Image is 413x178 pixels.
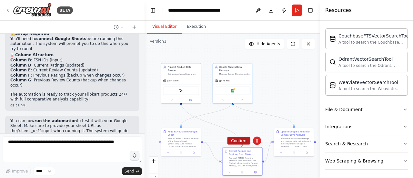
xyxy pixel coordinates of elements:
[10,73,31,78] strong: Column F
[125,169,134,174] span: Send
[161,128,201,157] div: Read FSN IDs from Google SheetRead all FSN IDs from Column B of the Google Sheet {sheet_url}. Als...
[35,119,77,123] strong: run the automation
[250,170,261,174] button: Open in side panel
[325,26,408,101] div: Database & Data
[325,6,352,14] h4: Resources
[168,73,199,75] div: Extract product ratings and review counts from Flipkart product pages using FSN IDs, specifically...
[306,6,315,15] button: Hide right sidebar
[129,23,139,31] button: Start a new chat
[17,129,42,133] code: {sheet_url}
[338,79,404,86] div: WeaviateVectorSearchTool
[168,130,199,137] div: Read FSN IDs from Google Sheet
[281,137,312,148] div: Process the extracted ratings and reviews data to implement the comparative analysis workflow: 1....
[168,66,199,72] div: Flipkart Product Data Scraper
[236,170,249,174] button: No output available
[12,169,28,174] span: Improve
[231,89,235,93] img: Google Sheets
[325,106,363,113] div: File & Document
[179,102,234,126] g: Edge from 254df5ab-f384-4e74-8701-e97015b76439 to 4bfb4974-6ebd-4797-86c4-1511d959cc61
[231,102,296,126] g: Edge from 254df5ab-f384-4e74-8701-e97015b76439 to bc4c8286-aa5f-4112-820d-8e8e7dfd8daa
[57,6,73,14] div: BETA
[281,130,312,137] div: Update Google Sheet with Comparative Analysis
[325,101,408,118] button: File & Document
[329,82,336,89] img: WeaviateVectorSearchTool
[233,98,251,102] button: Open in side panel
[338,33,410,39] div: CouchbaseFTSVectorSearchTool
[325,152,408,169] button: Web Scraping & Browsing
[10,68,31,72] strong: Column E
[10,58,134,63] li: : FSN IDs (input)
[287,151,301,155] button: No output available
[13,3,52,17] img: Logo
[10,92,134,102] p: The automation is ready to track your Flipkart products 24/7 with full comparative analysis capab...
[130,151,139,161] button: Click to speak your automation idea
[219,66,251,72] div: Google Sheets Data Manager
[338,56,404,62] div: QdrantVectorSearchTool
[219,73,251,75] div: Manage Google Sheets data by reading FSN IDs from Column B, updating current ratings in Column D ...
[325,123,352,130] div: Integrations
[3,167,31,175] button: Improve
[264,141,272,163] g: Edge from 0bbb306d-64fc-4fdd-a941-c830f4577cdf to bc4c8286-aa5f-4112-820d-8e8e7dfd8daa
[15,53,54,57] strong: Column Structure
[229,157,260,167] div: For each FSN ID from the previous task, construct the Flipkart URL using the format: https://[DOM...
[329,36,336,42] img: CouchbaseFTSVectorSearchTool
[338,63,404,68] div: A tool to search the Qdrant database for relevant information on internal documents.
[10,63,134,68] li: : Current Ratings (updated)
[338,86,404,91] div: A tool to search the Weaviate database for relevant information on internal documents.
[181,98,200,102] button: Open in side panel
[15,31,49,36] strong: Setup Required
[213,63,253,104] div: Google Sheets Data ManagerManage Google Sheets data by reading FSN IDs from Column B, updating cu...
[168,137,199,148] div: Read all FSN IDs from Column B of the Google Sheet {sheet_url}. Also retrieve current values from...
[182,20,211,34] button: Execution
[147,20,182,34] button: Visual Editor
[111,23,126,31] button: Switch to previous chat
[203,141,272,144] g: Edge from 4bfb4974-6ebd-4797-86c4-1511d959cc61 to bc4c8286-aa5f-4112-820d-8e8e7dfd8daa
[10,119,134,144] p: You can now to test it with your Google Sheet. Make sure to provide your sheet URL as the input w...
[179,89,183,93] img: ScrapeElementFromWebsiteTool
[10,78,134,88] li: : Previous Review Counts (backup when changes occur)
[179,102,244,145] g: Edge from a3b8d63e-9e2c-4b2e-b2a6-34ec705aa442 to 0bbb306d-64fc-4fdd-a941-c830f4577cdf
[188,151,199,155] button: Open in side panel
[10,58,31,62] strong: Column B
[338,40,410,45] div: A tool to search the Couchbase database for relevant information on internal documents.
[325,141,368,147] div: Search & Research
[325,118,408,135] button: Integrations
[10,31,134,37] h2: ⚠️
[10,73,134,78] li: : Previous Ratings (backup when changes occur)
[174,151,188,155] button: No output available
[257,41,280,47] span: Hide Agents
[219,79,230,82] span: gpt-4o-mini
[10,53,134,58] h2: 📊
[203,141,220,163] g: Edge from 4bfb4974-6ebd-4797-86c4-1511d959cc61 to 0bbb306d-64fc-4fdd-a941-c830f4577cdf
[148,6,157,15] button: Hide left sidebar
[274,128,314,157] div: Update Google Sheet with Comparative AnalysisProcess the extracted ratings and reviews data to im...
[10,68,134,73] li: : Current Review Counts (updated)
[36,37,86,41] strong: connect Google Sheets
[253,137,261,145] button: Delete node
[149,157,158,165] button: zoom in
[161,63,201,104] div: Flipkart Product Data ScraperExtract product ratings and review counts from Flipkart product page...
[122,167,142,175] button: Send
[229,150,260,156] div: Extract Ratings and Reviews from Flipkart
[10,63,31,68] strong: Column D
[168,7,234,14] nav: breadcrumb
[222,147,263,176] div: Extract Ratings and Reviews from FlipkartFor each FSN ID from the previous task, construct the Fl...
[10,103,134,108] div: 05:25 PM
[301,151,312,155] button: Open in side panel
[10,37,134,52] p: You'll need to before running this automation. The system will prompt you to do this when you try...
[329,59,336,65] img: QdrantVectorSearchTool
[325,135,408,152] button: Search & Research
[245,39,284,49] button: Hide Agents
[325,158,383,164] div: Web Scraping & Browsing
[150,39,166,44] div: Version 1
[167,79,179,82] span: gpt-4o-mini
[227,137,250,145] button: Confirm
[10,78,31,82] strong: Column G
